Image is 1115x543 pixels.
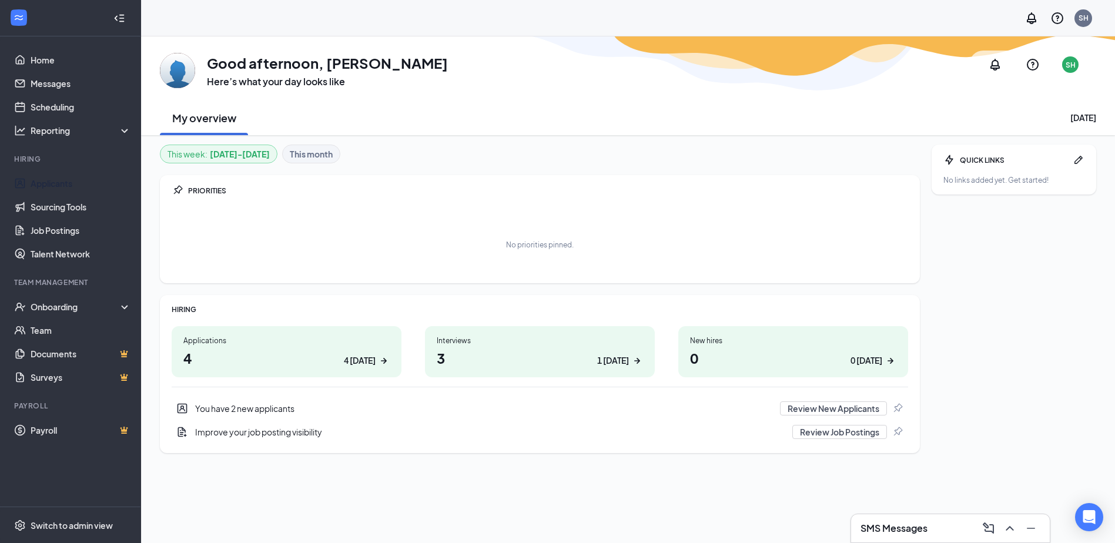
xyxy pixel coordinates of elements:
[14,401,129,411] div: Payroll
[207,75,448,88] h3: Here’s what your day looks like
[943,175,1084,185] div: No links added yet. Get started!
[1073,154,1084,166] svg: Pen
[690,348,896,368] h1: 0
[210,148,270,160] b: [DATE] - [DATE]
[31,219,131,242] a: Job Postings
[172,397,908,420] a: UserEntityYou have 2 new applicantsReview New ApplicantsPin
[31,195,131,219] a: Sourcing Tools
[14,277,129,287] div: Team Management
[979,519,998,538] button: ComposeMessage
[1000,519,1019,538] button: ChevronUp
[31,172,131,195] a: Applicants
[31,301,121,313] div: Onboarding
[14,125,26,136] svg: Analysis
[168,148,270,160] div: This week :
[172,420,908,444] div: Improve your job posting visibility
[943,154,955,166] svg: Bolt
[988,58,1002,72] svg: Notifications
[792,425,887,439] button: Review Job Postings
[437,348,643,368] h1: 3
[437,336,643,346] div: Interviews
[31,72,131,95] a: Messages
[1070,112,1096,123] div: [DATE]
[1050,11,1064,25] svg: QuestionInfo
[1026,58,1040,72] svg: QuestionInfo
[860,522,928,535] h3: SMS Messages
[113,12,125,24] svg: Collapse
[780,401,887,415] button: Review New Applicants
[885,355,896,367] svg: ArrowRight
[176,426,188,438] svg: DocumentAdd
[597,354,629,367] div: 1 [DATE]
[160,53,195,88] img: Simone House
[678,326,908,377] a: New hires00 [DATE]ArrowRight
[378,355,390,367] svg: ArrowRight
[172,304,908,314] div: HIRING
[960,155,1068,165] div: QUICK LINKS
[31,519,113,531] div: Switch to admin view
[631,355,643,367] svg: ArrowRight
[1024,521,1038,535] svg: Minimize
[31,319,131,342] a: Team
[1022,519,1040,538] button: Minimize
[1003,521,1017,535] svg: ChevronUp
[290,148,333,160] b: This month
[172,185,183,196] svg: Pin
[172,397,908,420] div: You have 2 new applicants
[1079,13,1089,23] div: SH
[31,242,131,266] a: Talent Network
[851,354,882,367] div: 0 [DATE]
[1066,60,1076,70] div: SH
[183,336,390,346] div: Applications
[892,426,903,438] svg: Pin
[188,186,908,196] div: PRIORITIES
[344,354,376,367] div: 4 [DATE]
[506,240,574,250] div: No priorities pinned.
[1075,503,1103,531] div: Open Intercom Messenger
[14,519,26,531] svg: Settings
[1024,11,1039,25] svg: Notifications
[183,348,390,368] h1: 4
[31,342,131,366] a: DocumentsCrown
[690,336,896,346] div: New hires
[31,48,131,72] a: Home
[176,403,188,414] svg: UserEntity
[31,95,131,119] a: Scheduling
[892,403,903,414] svg: Pin
[425,326,655,377] a: Interviews31 [DATE]ArrowRight
[207,53,448,73] h1: Good afternoon, [PERSON_NAME]
[982,521,996,535] svg: ComposeMessage
[14,301,26,313] svg: UserCheck
[14,154,129,164] div: Hiring
[31,418,131,442] a: PayrollCrown
[31,125,132,136] div: Reporting
[31,366,131,389] a: SurveysCrown
[195,426,785,438] div: Improve your job posting visibility
[172,326,401,377] a: Applications44 [DATE]ArrowRight
[13,12,25,24] svg: WorkstreamLogo
[172,110,236,125] h2: My overview
[172,420,908,444] a: DocumentAddImprove your job posting visibilityReview Job PostingsPin
[195,403,773,414] div: You have 2 new applicants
